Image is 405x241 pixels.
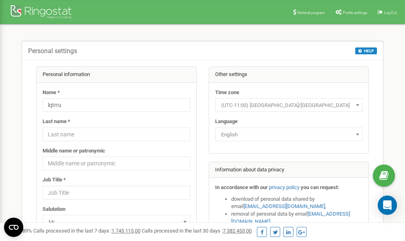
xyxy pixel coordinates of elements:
[244,203,325,209] a: [EMAIL_ADDRESS][DOMAIN_NAME]
[43,89,60,97] label: Name *
[215,98,363,112] span: (UTC-11:00) Pacific/Midway
[343,10,367,15] span: Profile settings
[43,147,105,155] label: Middle name or patronymic
[209,162,369,178] div: Information about data privacy
[231,210,363,225] li: removal of personal data by email ,
[43,186,190,200] input: Job Title
[142,228,252,234] span: Calls processed in the last 30 days :
[218,129,360,140] span: English
[45,216,187,228] span: Mr.
[43,118,70,126] label: Last name *
[215,89,239,97] label: Time zone
[355,47,377,54] button: HELP
[215,118,238,126] label: Language
[43,128,190,141] input: Last name
[33,228,140,234] span: Calls processed in the last 7 days :
[43,215,190,229] span: Mr.
[43,206,65,213] label: Salutation
[209,67,369,83] div: Other settings
[112,228,140,234] u: 1 745 115,00
[384,10,397,15] span: Log Out
[215,184,268,190] strong: In accordance with our
[4,218,23,237] button: Open CMP widget
[231,196,363,210] li: download of personal data shared by email ,
[43,98,190,112] input: Name
[301,184,339,190] strong: you can request:
[43,157,190,170] input: Middle name or patronymic
[28,47,77,55] h5: Personal settings
[297,10,325,15] span: Referral program
[223,228,252,234] u: 7 382 453,00
[269,184,299,190] a: privacy policy
[218,100,360,111] span: (UTC-11:00) Pacific/Midway
[37,67,196,83] div: Personal information
[43,176,66,184] label: Job Title *
[378,196,397,215] div: Open Intercom Messenger
[215,128,363,141] span: English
